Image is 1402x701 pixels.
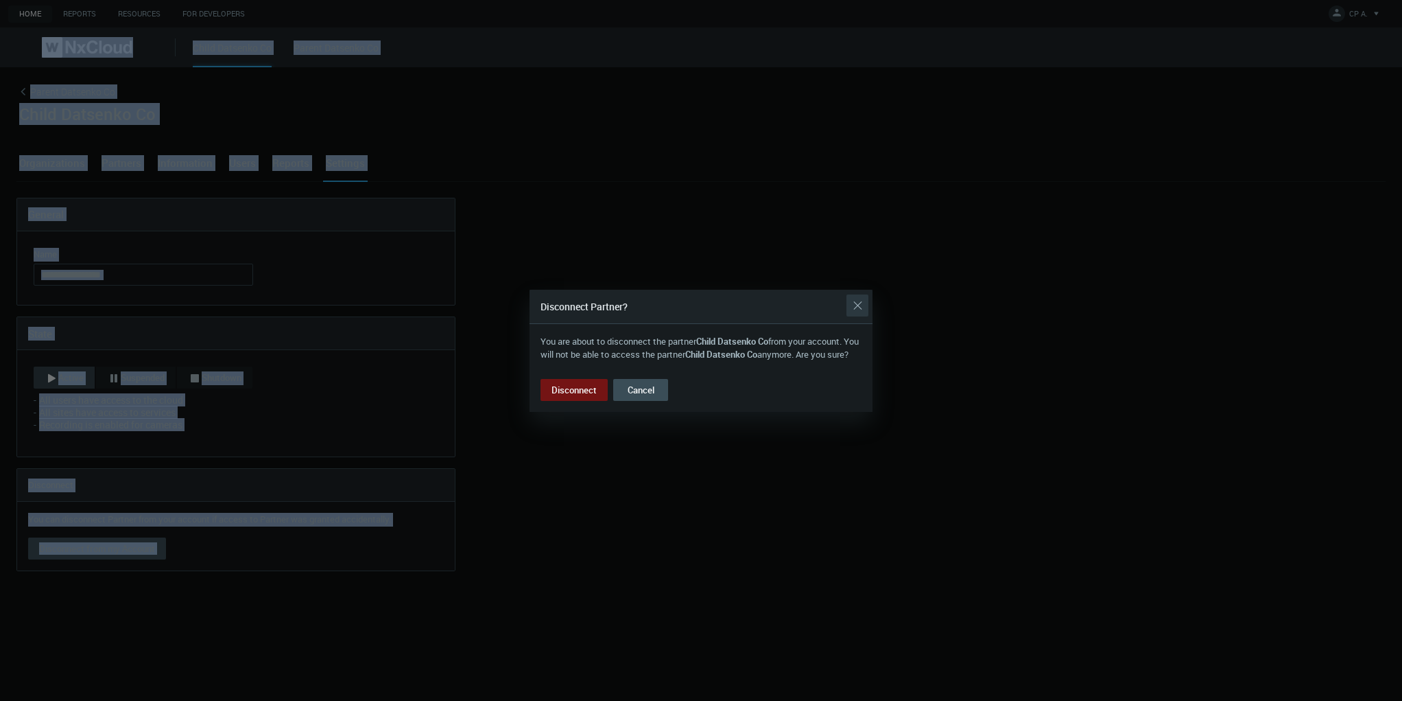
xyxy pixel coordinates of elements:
[540,335,862,362] p: You are about to disconnect the partner from your account. You will not be able to access the par...
[628,384,654,396] span: Cancel
[846,295,868,317] button: Close
[540,300,628,313] span: Disconnect Partner?
[540,379,608,401] button: Disconnect
[685,348,757,360] b: Child Datsenko Co
[613,379,668,401] button: Cancel
[696,335,768,347] b: Child Datsenko Co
